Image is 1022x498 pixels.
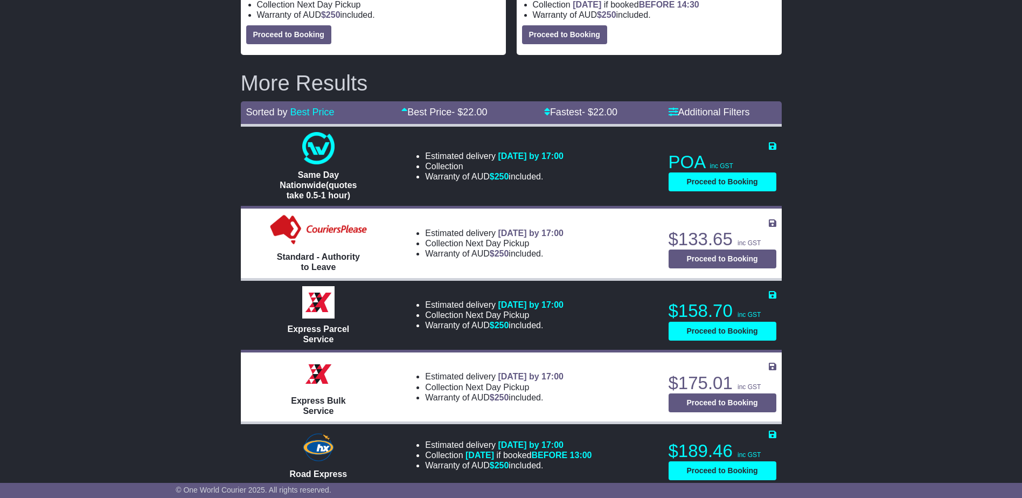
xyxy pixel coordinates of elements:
span: 250 [495,321,509,330]
li: Estimated delivery [425,371,564,382]
span: $ [490,461,509,470]
li: Collection [425,161,564,171]
li: Warranty of AUD included. [425,460,592,471]
span: $ [321,10,340,19]
img: Hunter Express: Road Express [301,431,336,464]
li: Warranty of AUD included. [425,392,564,403]
button: Proceed to Booking [669,393,776,412]
span: inc GST [738,239,761,247]
span: Standard - Authority to Leave [277,252,360,272]
span: Next Day Pickup [465,383,529,392]
a: Additional Filters [669,107,750,117]
span: Next Day Pickup [465,310,529,320]
button: Proceed to Booking [246,25,331,44]
span: inc GST [710,162,733,170]
span: Sorted by [246,107,288,117]
li: Collection [425,310,564,320]
span: $ [597,10,616,19]
span: inc GST [738,383,761,391]
span: [DATE] [465,451,494,460]
h2: More Results [241,71,782,95]
li: Collection [425,382,564,392]
span: 250 [495,249,509,258]
span: Express Bulk Service [291,396,345,416]
li: Warranty of AUD included. [257,10,500,20]
button: Proceed to Booking [522,25,607,44]
span: 250 [495,461,509,470]
span: © One World Courier 2025. All rights reserved. [176,486,331,494]
span: $ [490,172,509,181]
span: BEFORE [531,451,567,460]
li: Warranty of AUD included. [533,10,776,20]
button: Proceed to Booking [669,322,776,341]
span: $ [490,249,509,258]
a: Fastest- $22.00 [544,107,617,117]
span: 250 [602,10,616,19]
span: 22.00 [593,107,617,117]
span: 250 [326,10,340,19]
li: Estimated delivery [425,440,592,450]
span: Next Day Pickup [465,239,529,248]
span: $ [490,321,509,330]
img: Border Express: Express Bulk Service [302,358,335,390]
span: [DATE] by 17:00 [498,372,564,381]
span: 250 [495,172,509,181]
span: inc GST [738,311,761,319]
span: $ [490,393,509,402]
button: Proceed to Booking [669,172,776,191]
p: $133.65 [669,229,776,250]
p: $189.46 [669,440,776,462]
li: Estimated delivery [425,151,564,161]
span: Road Express [290,469,347,479]
span: - $ [451,107,487,117]
span: [DATE] by 17:00 [498,300,564,309]
li: Warranty of AUD included. [425,320,564,330]
span: Same Day Nationwide(quotes take 0.5-1 hour) [280,170,357,200]
a: Best Price- $22.00 [401,107,487,117]
span: [DATE] by 17:00 [498,440,564,449]
li: Collection [425,238,564,248]
span: Express Parcel Service [288,324,350,344]
span: 13:00 [570,451,592,460]
span: if booked [465,451,592,460]
li: Collection [425,450,592,460]
p: $175.01 [669,372,776,394]
span: [DATE] by 17:00 [498,151,564,161]
li: Warranty of AUD included. [425,248,564,259]
span: [DATE] by 17:00 [498,229,564,238]
button: Proceed to Booking [669,250,776,268]
span: - $ [582,107,617,117]
span: inc GST [738,451,761,459]
img: One World Courier: Same Day Nationwide(quotes take 0.5-1 hour) [302,132,335,164]
span: 250 [495,393,509,402]
img: Couriers Please: Standard - Authority to Leave [268,214,370,246]
p: $158.70 [669,300,776,322]
p: POA [669,151,776,173]
li: Warranty of AUD included. [425,171,564,182]
span: 22.00 [463,107,487,117]
a: Best Price [290,107,335,117]
li: Estimated delivery [425,228,564,238]
li: Estimated delivery [425,300,564,310]
img: Border Express: Express Parcel Service [302,286,335,319]
button: Proceed to Booking [669,461,776,480]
